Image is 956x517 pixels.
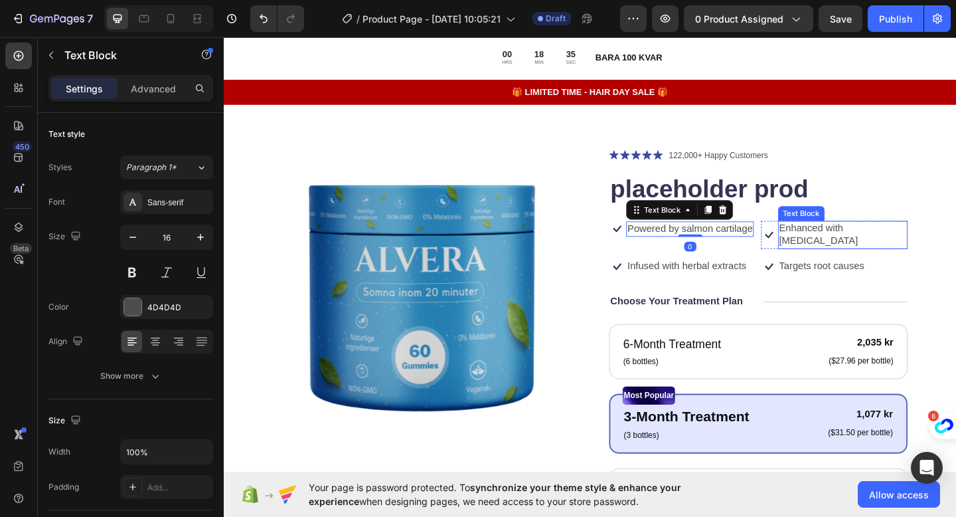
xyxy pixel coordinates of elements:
div: Align [48,333,86,351]
span: Paragraph 1* [126,161,177,173]
div: Size [48,412,84,430]
span: Product Page - [DATE] 10:05:21 [362,12,501,26]
p: Most Popular [435,383,489,401]
div: 1,077 kr [656,405,729,421]
div: Text Block [605,188,651,200]
button: Allow access [858,481,940,508]
div: Beta [10,243,32,254]
div: 4D4D4D [147,302,210,314]
div: Show more [100,369,162,383]
p: (6 bottles) [434,348,541,362]
p: Targets root causes [604,245,697,258]
div: Color [48,301,69,313]
p: Infused with herbal extracts [439,245,568,258]
p: Powered by salmon cartilage [439,204,575,218]
p: 7 [87,11,93,27]
div: Sans-serif [147,197,210,209]
span: Save [830,13,852,25]
h1: placeholder prod [419,149,744,186]
div: Open Intercom Messenger [911,452,943,484]
span: / [357,12,360,26]
div: Rich Text Editor. Editing area: main [403,16,797,33]
p: Settings [66,82,103,96]
div: Width [48,446,70,458]
iframe: Design area [224,35,956,473]
p: (3 bottles) [435,429,572,442]
span: synchronize your theme style & enhance your experience [309,482,681,507]
div: Text Block [454,184,499,196]
div: Text style [48,128,85,140]
button: Show more [48,364,213,388]
p: 🎁 LIMITED TIME - HAIR DAY SALE 🎁 [1,55,795,69]
div: 450 [13,142,32,152]
div: Styles [48,161,72,173]
span: Your page is password protected. To when designing pages, we need access to your store password. [309,480,733,508]
p: 6-Month Treatment [434,327,541,346]
div: Add... [147,482,210,494]
p: ($31.50 per bottle) [657,427,728,439]
p: Choose Your Treatment Plan [420,283,564,297]
button: Save [819,5,862,32]
p: 122,000+ Happy Customers [484,124,592,138]
div: Size [48,228,84,246]
div: Padding [48,481,79,493]
button: 0 product assigned [684,5,813,32]
input: Auto [121,440,212,464]
span: Draft [546,13,566,25]
button: Paragraph 1* [120,155,213,179]
p: Text Block [64,47,177,63]
div: 2,035 kr [657,326,730,343]
div: 0 [501,225,514,235]
p: BARA 100 KVAR [404,17,795,31]
p: Enhanced with [MEDICAL_DATA] [604,203,743,231]
div: Font [48,196,65,208]
button: 7 [5,5,99,32]
button: Publish [868,5,923,32]
div: Publish [879,12,912,26]
p: ($27.96 per bottle) [658,349,728,360]
p: 3-Month Treatment [435,403,572,427]
span: 0 product assigned [695,12,783,26]
div: Undo/Redo [250,5,304,32]
span: Allow access [869,488,929,502]
p: Advanced [131,82,176,96]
